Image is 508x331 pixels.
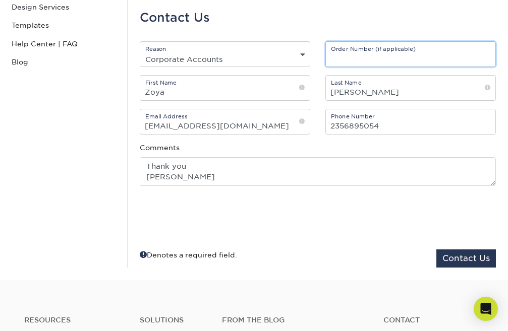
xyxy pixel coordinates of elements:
a: Help Center | FAQ [8,35,120,53]
h1: Contact Us [140,11,496,25]
h4: Resources [24,316,125,324]
a: Blog [8,53,120,71]
h4: Solutions [140,316,207,324]
iframe: reCAPTCHA [343,198,478,233]
a: Templates [8,16,120,34]
div: Open Intercom Messenger [474,297,498,321]
a: Contact [383,316,484,324]
button: Contact Us [436,249,496,268]
label: Comments [140,143,180,153]
h4: From the Blog [222,316,356,324]
div: Denotes a required field. [140,249,237,260]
